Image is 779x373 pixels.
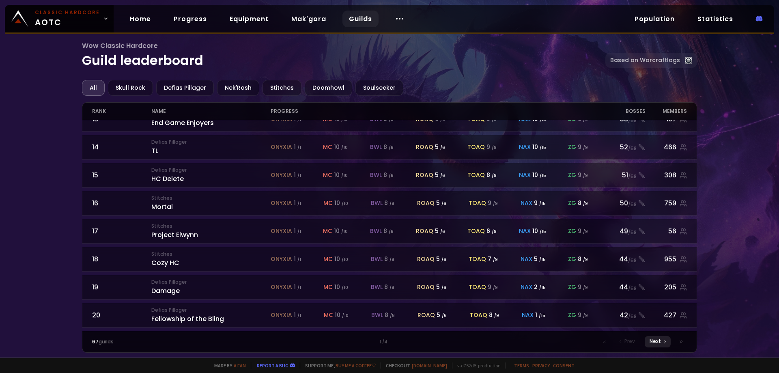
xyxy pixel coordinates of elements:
span: nax [521,199,532,207]
span: onyxia [271,171,292,179]
div: 17 [92,226,152,236]
a: [DOMAIN_NAME] [412,362,447,369]
span: mc [323,199,333,207]
small: / 8 [389,172,394,179]
span: zg [568,171,576,179]
a: 14Defias PillagerTLonyxia 1 /1mc 10 /10bwl 8 /8roaq 5 /6toaq 9 /9nax 10 /15zg 9 /952/58466 [82,135,697,160]
span: toaq [469,283,486,291]
div: 10 [335,311,349,319]
div: 49 [598,226,645,236]
span: nax [521,283,532,291]
div: 8 [578,199,588,207]
div: 10 [334,171,348,179]
div: 10 [532,171,546,179]
small: Classic Hardcore [35,9,100,16]
small: Stitches [151,222,270,230]
span: mc [323,255,333,263]
small: / 1 [297,229,301,235]
div: 44 [598,282,645,292]
span: bwl [370,171,382,179]
small: / 9 [492,144,497,151]
small: / 58 [628,117,637,124]
div: 9 [486,143,497,151]
small: / 9 [583,257,588,263]
small: / 15 [539,285,546,291]
span: zg [568,255,576,263]
small: / 10 [341,144,348,151]
div: 9 [488,283,498,291]
a: Classic HardcoreAOTC [5,5,114,32]
div: 427 [646,310,687,320]
span: nax [522,311,534,319]
small: / 9 [583,172,588,179]
small: / 6 [442,313,447,319]
a: Based on Warcraftlogs [605,53,697,68]
small: / 9 [583,285,588,291]
small: / 8 [389,229,394,235]
span: Support me, [300,362,376,369]
div: 6 [486,227,497,235]
span: nax [519,143,531,151]
small: / 8 [389,257,394,263]
a: a fan [234,362,246,369]
a: Consent [553,362,575,369]
div: 16 [92,198,152,208]
div: Doomhowl [305,80,352,96]
div: Soulseeker [355,80,403,96]
div: 42 [598,310,645,320]
div: 10 [334,143,348,151]
a: 19Defias PillagerDamageonyxia 1 /1mc 10 /10bwl 8 /8roaq 5 /6toaq 9 /9nax 2 /15zg 9 /944/58205 [82,275,697,300]
div: 20 [92,310,152,320]
a: Report a bug [257,362,288,369]
small: / 10 [341,172,348,179]
div: 9 [578,311,588,319]
small: / 15 [539,313,545,319]
span: roaq [416,143,433,151]
span: Prev [624,338,635,345]
span: zg [568,143,576,151]
small: / 6 [440,144,445,151]
small: / 9 [493,285,498,291]
span: zg [568,227,576,235]
div: 5 [435,143,445,151]
div: 308 [646,170,687,180]
div: 10 [532,227,546,235]
div: 10 [334,199,348,207]
h1: Guild leaderboard [82,41,606,70]
a: 20Defias PillagerFellowship of the Blingonyxia 1 /1mc 10 /10bwl 8 /8roaq 5 /6toaq 8 /9nax 1 /15zg... [82,303,697,328]
small: / 58 [628,285,637,292]
div: 9 [578,227,588,235]
div: 1 [294,143,301,151]
span: zg [568,199,576,207]
small: / 9 [494,313,499,319]
span: toaq [470,311,487,319]
small: / 58 [628,313,637,320]
small: / 8 [389,201,394,207]
div: 5 [436,199,446,207]
span: v. d752d5 - production [452,362,501,369]
div: 1 [294,311,301,319]
div: 9 [578,171,588,179]
small: / 9 [493,257,498,263]
div: 15 [92,170,152,180]
span: mc [323,283,333,291]
small: Defias Pillager [151,278,270,286]
span: onyxia [271,227,292,235]
div: 19 [92,282,152,292]
a: 18StitchesCozy HConyxia 1 /1mc 10 /10bwl 8 /8roaq 5 /6toaq 7 /9nax 5 /15zg 8 /944/58955 [82,247,697,272]
div: guilds [92,338,241,345]
div: 759 [646,198,687,208]
small: / 10 [342,285,348,291]
div: 9 [534,199,546,207]
small: Defias Pillager [151,306,270,314]
span: nax [519,227,531,235]
a: Population [628,11,681,27]
span: zg [568,283,576,291]
small: / 15 [539,257,546,263]
small: / 58 [628,145,637,152]
small: / 6 [441,201,446,207]
div: 7 [488,255,498,263]
small: / 4 [382,339,387,345]
div: Defias Pillager [156,80,214,96]
img: Warcraftlog [685,57,692,64]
